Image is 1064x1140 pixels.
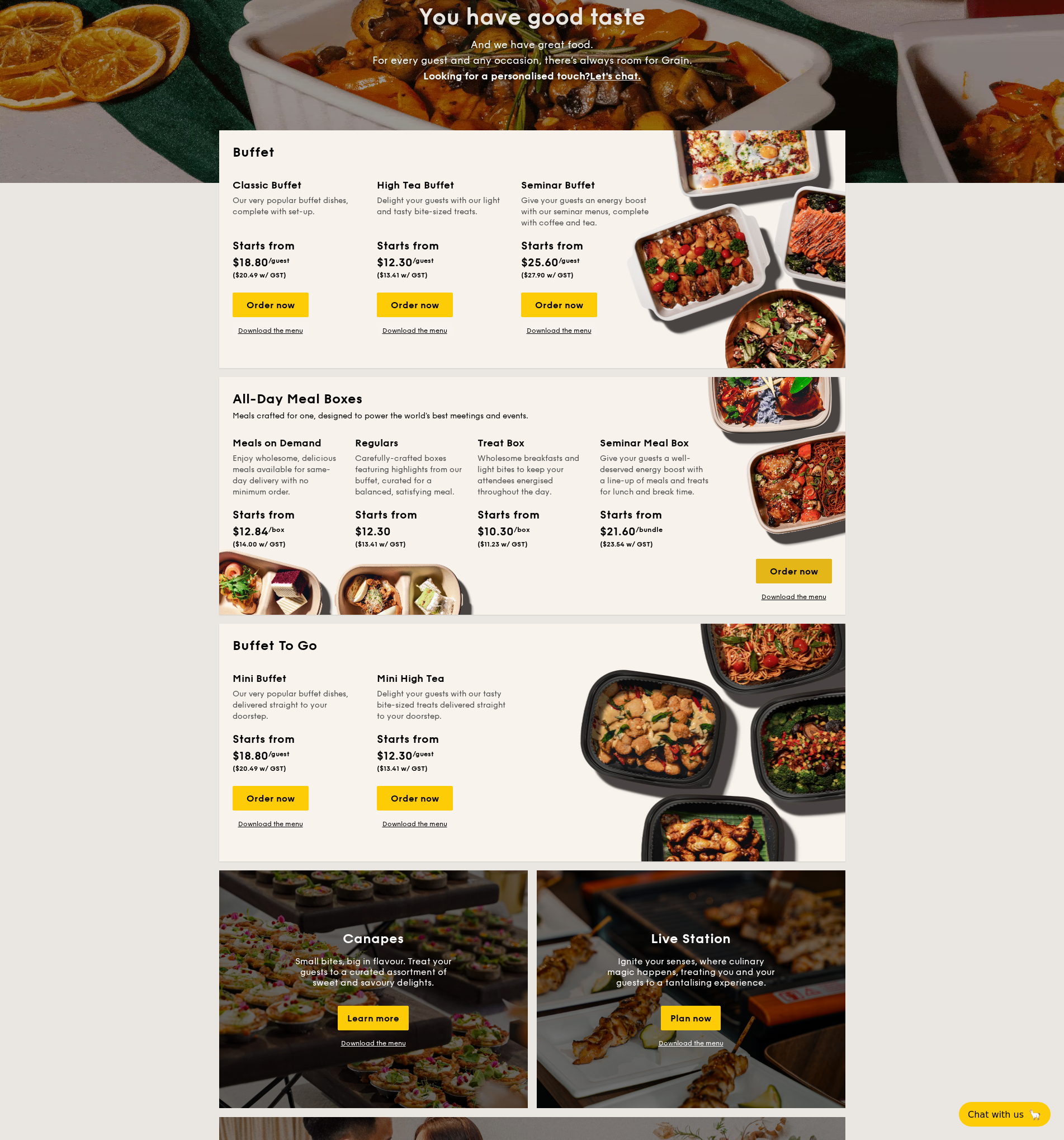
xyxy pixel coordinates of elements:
span: /box [268,526,285,534]
div: Starts from [355,507,405,524]
a: Download the menu [233,326,309,335]
span: /guest [268,257,290,265]
div: Enjoy wholesome, delicious meals available for same-day delivery with no minimum order. [233,453,342,498]
span: $12.30 [377,256,413,270]
div: Plan now [661,1006,721,1030]
div: Meals crafted for one, designed to power the world's best meetings and events. [233,411,832,422]
span: 🦙 [1028,1108,1042,1121]
div: Starts from [600,507,650,524]
span: ($23.54 w/ GST) [600,540,653,548]
span: $12.30 [377,750,413,763]
span: /box [514,526,530,534]
div: Give your guests an energy boost with our seminar menus, complete with coffee and tea. [521,195,652,229]
div: Our very popular buffet dishes, complete with set-up. [233,195,363,229]
div: Starts from [377,731,438,748]
span: /guest [268,750,290,758]
div: Meals on Demand [233,435,342,451]
span: ($13.41 w/ GST) [377,765,428,772]
div: Order now [377,293,453,317]
div: Order now [521,293,597,317]
span: /guest [413,750,434,758]
span: ($20.49 w/ GST) [233,271,286,279]
div: Learn more [338,1006,409,1030]
span: $12.30 [355,525,391,539]
p: Ignite your senses, where culinary magic happens, treating you and your guests to a tantalising e... [607,956,775,988]
span: ($14.00 w/ GST) [233,540,286,548]
span: $18.80 [233,256,268,270]
span: ($20.49 w/ GST) [233,765,286,772]
div: High Tea Buffet [377,177,508,193]
a: Download the menu [756,592,832,601]
div: Starts from [233,507,283,524]
span: /guest [559,257,580,265]
span: $10.30 [477,525,514,539]
div: Order now [756,559,832,583]
span: ($13.41 w/ GST) [355,540,406,548]
div: Mini Buffet [233,671,363,686]
div: Give your guests a well-deserved energy boost with a line-up of meals and treats for lunch and br... [600,453,709,498]
div: Starts from [377,238,438,255]
div: Starts from [233,238,294,255]
a: Download the menu [377,326,453,335]
span: Looking for a personalised touch? [423,70,590,82]
span: ($11.23 w/ GST) [477,540,528,548]
span: $18.80 [233,750,268,763]
div: Delight your guests with our tasty bite-sized treats delivered straight to your doorstep. [377,689,508,722]
span: You have good taste [419,4,645,31]
span: ($13.41 w/ GST) [377,271,428,279]
h2: Buffet To Go [233,637,832,655]
div: Our very popular buffet dishes, delivered straight to your doorstep. [233,689,363,722]
div: Delight your guests with our light and tasty bite-sized treats. [377,195,508,229]
span: /guest [413,257,434,265]
h2: Buffet [233,144,832,162]
div: Treat Box [477,435,587,451]
div: Order now [233,293,309,317]
h2: All-Day Meal Boxes [233,390,832,408]
span: Let's chat. [590,70,641,82]
a: Download the menu [659,1039,723,1047]
h3: Live Station [651,931,731,947]
span: /bundle [636,526,663,534]
div: Wholesome breakfasts and light bites to keep your attendees energised throughout the day. [477,453,587,498]
span: $12.84 [233,525,268,539]
div: Mini High Tea [377,671,508,686]
button: Chat with us🦙 [959,1102,1051,1127]
a: Download the menu [233,819,309,828]
span: And we have great food. For every guest and any occasion, there’s always room for Grain. [372,39,692,82]
span: $21.60 [600,525,636,539]
div: Regulars [355,435,464,451]
span: Chat with us [968,1109,1024,1120]
h3: Canapes [343,931,404,947]
div: Seminar Buffet [521,177,652,193]
div: Classic Buffet [233,177,363,193]
div: Carefully-crafted boxes featuring highlights from our buffet, curated for a balanced, satisfying ... [355,453,464,498]
span: ($27.90 w/ GST) [521,271,574,279]
span: $25.60 [521,256,559,270]
p: Small bites, big in flavour. Treat your guests to a curated assortment of sweet and savoury delig... [290,956,457,988]
a: Download the menu [377,819,453,828]
div: Starts from [521,238,582,255]
div: Order now [233,786,309,811]
div: Order now [377,786,453,811]
div: Starts from [233,731,294,748]
a: Download the menu [341,1039,406,1047]
a: Download the menu [521,326,597,335]
div: Seminar Meal Box [600,435,709,451]
div: Starts from [477,507,528,524]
